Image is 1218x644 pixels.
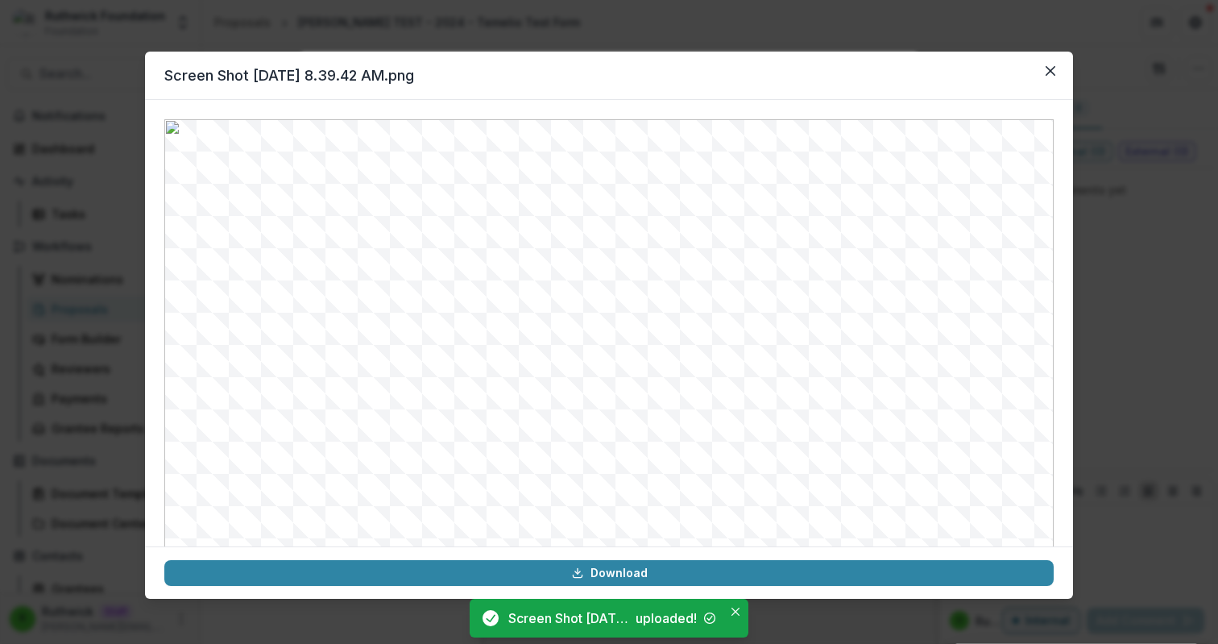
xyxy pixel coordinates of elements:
header: Screen Shot [DATE] 8.39.42 AM.png [145,52,1073,100]
button: Close [726,602,745,621]
button: Close [1038,58,1063,84]
div: uploaded! [636,609,697,628]
a: Download [164,560,1054,586]
div: Screen Shot [DATE] 8.39.42 AM.png [508,609,629,628]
